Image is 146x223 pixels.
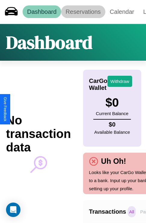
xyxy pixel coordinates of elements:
[3,97,7,121] div: Give Feedback
[98,157,129,166] h4: Uh Oh!
[94,121,130,128] h4: $ 0
[107,76,132,87] button: Withdraw
[96,109,128,118] p: Current Balance
[128,206,136,217] p: All
[6,30,92,55] h1: Dashboard
[89,78,107,91] h4: CarGo Wallet
[89,208,126,215] h4: Transactions
[94,128,130,136] p: Available Balance
[6,203,20,217] div: Open Intercom Messenger
[6,114,71,154] h2: No transaction data
[96,96,128,109] h3: $ 0
[105,5,139,18] a: Calendar
[23,5,61,18] a: Dashboard
[61,5,105,18] a: Reservations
